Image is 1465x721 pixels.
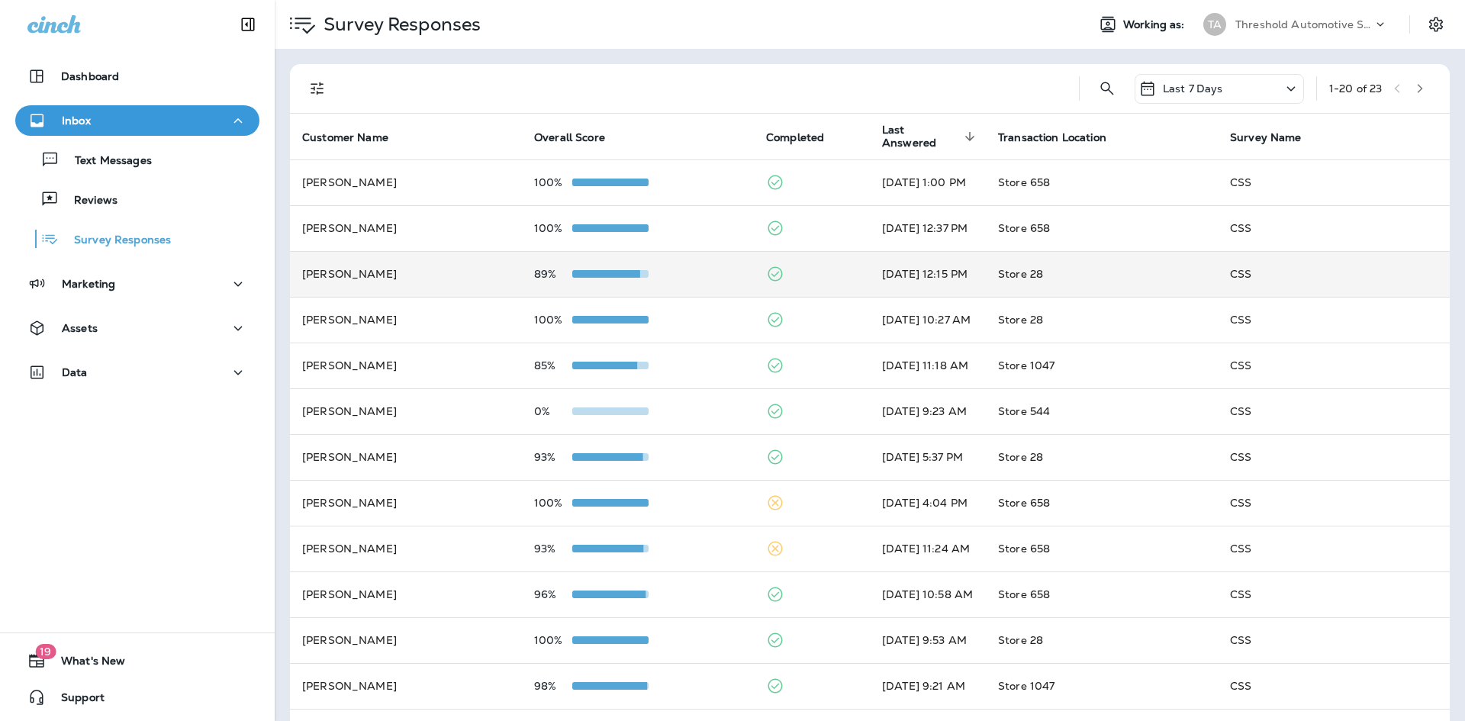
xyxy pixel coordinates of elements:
[1218,571,1450,617] td: CSS
[290,205,522,251] td: [PERSON_NAME]
[46,655,125,673] span: What's New
[870,571,986,617] td: [DATE] 10:58 AM
[1163,82,1223,95] p: Last 7 Days
[870,159,986,205] td: [DATE] 1:00 PM
[534,451,572,463] p: 93%
[1218,526,1450,571] td: CSS
[534,314,572,326] p: 100%
[986,388,1218,434] td: Store 544
[46,691,105,710] span: Support
[870,663,986,709] td: [DATE] 9:21 AM
[61,70,119,82] p: Dashboard
[1218,388,1450,434] td: CSS
[290,159,522,205] td: [PERSON_NAME]
[15,645,259,676] button: 19What's New
[870,297,986,343] td: [DATE] 10:27 AM
[1218,297,1450,343] td: CSS
[1123,18,1188,31] span: Working as:
[534,405,572,417] p: 0%
[870,526,986,571] td: [DATE] 11:24 AM
[1230,130,1322,144] span: Survey Name
[290,663,522,709] td: [PERSON_NAME]
[534,131,605,144] span: Overall Score
[290,526,522,571] td: [PERSON_NAME]
[290,297,522,343] td: [PERSON_NAME]
[986,480,1218,526] td: Store 658
[15,313,259,343] button: Assets
[986,297,1218,343] td: Store 28
[986,526,1218,571] td: Store 658
[986,251,1218,297] td: Store 28
[534,542,572,555] p: 93%
[534,176,572,188] p: 100%
[1329,82,1382,95] div: 1 - 20 of 23
[986,159,1218,205] td: Store 658
[986,663,1218,709] td: Store 1047
[870,251,986,297] td: [DATE] 12:15 PM
[986,571,1218,617] td: Store 658
[882,124,980,150] span: Last Answered
[62,114,91,127] p: Inbox
[62,322,98,334] p: Assets
[59,194,118,208] p: Reviews
[302,131,388,144] span: Customer Name
[870,617,986,663] td: [DATE] 9:53 AM
[35,644,56,659] span: 19
[62,278,115,290] p: Marketing
[986,617,1218,663] td: Store 28
[870,434,986,480] td: [DATE] 5:37 PM
[15,357,259,388] button: Data
[766,131,824,144] span: Completed
[290,434,522,480] td: [PERSON_NAME]
[290,343,522,388] td: [PERSON_NAME]
[1218,205,1450,251] td: CSS
[15,682,259,713] button: Support
[534,588,572,600] p: 96%
[227,9,269,40] button: Collapse Sidebar
[290,571,522,617] td: [PERSON_NAME]
[534,497,572,509] p: 100%
[766,130,844,144] span: Completed
[1218,434,1450,480] td: CSS
[290,480,522,526] td: [PERSON_NAME]
[986,205,1218,251] td: Store 658
[15,61,259,92] button: Dashboard
[534,634,572,646] p: 100%
[1422,11,1450,38] button: Settings
[998,130,1126,144] span: Transaction Location
[15,223,259,255] button: Survey Responses
[534,268,572,280] p: 89%
[882,124,960,150] span: Last Answered
[986,343,1218,388] td: Store 1047
[15,143,259,175] button: Text Messages
[534,680,572,692] p: 98%
[1092,73,1122,104] button: Search Survey Responses
[290,388,522,434] td: [PERSON_NAME]
[1218,251,1450,297] td: CSS
[1218,159,1450,205] td: CSS
[534,222,572,234] p: 100%
[290,617,522,663] td: [PERSON_NAME]
[302,73,333,104] button: Filters
[1218,617,1450,663] td: CSS
[534,359,572,372] p: 85%
[1218,343,1450,388] td: CSS
[15,105,259,136] button: Inbox
[534,130,625,144] span: Overall Score
[870,388,986,434] td: [DATE] 9:23 AM
[870,205,986,251] td: [DATE] 12:37 PM
[1235,18,1373,31] p: Threshold Automotive Service dba Grease Monkey
[60,154,152,169] p: Text Messages
[302,130,408,144] span: Customer Name
[998,131,1106,144] span: Transaction Location
[62,366,88,378] p: Data
[15,269,259,299] button: Marketing
[1203,13,1226,36] div: TA
[1218,663,1450,709] td: CSS
[1218,480,1450,526] td: CSS
[290,251,522,297] td: [PERSON_NAME]
[15,183,259,215] button: Reviews
[986,434,1218,480] td: Store 28
[1230,131,1302,144] span: Survey Name
[870,343,986,388] td: [DATE] 11:18 AM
